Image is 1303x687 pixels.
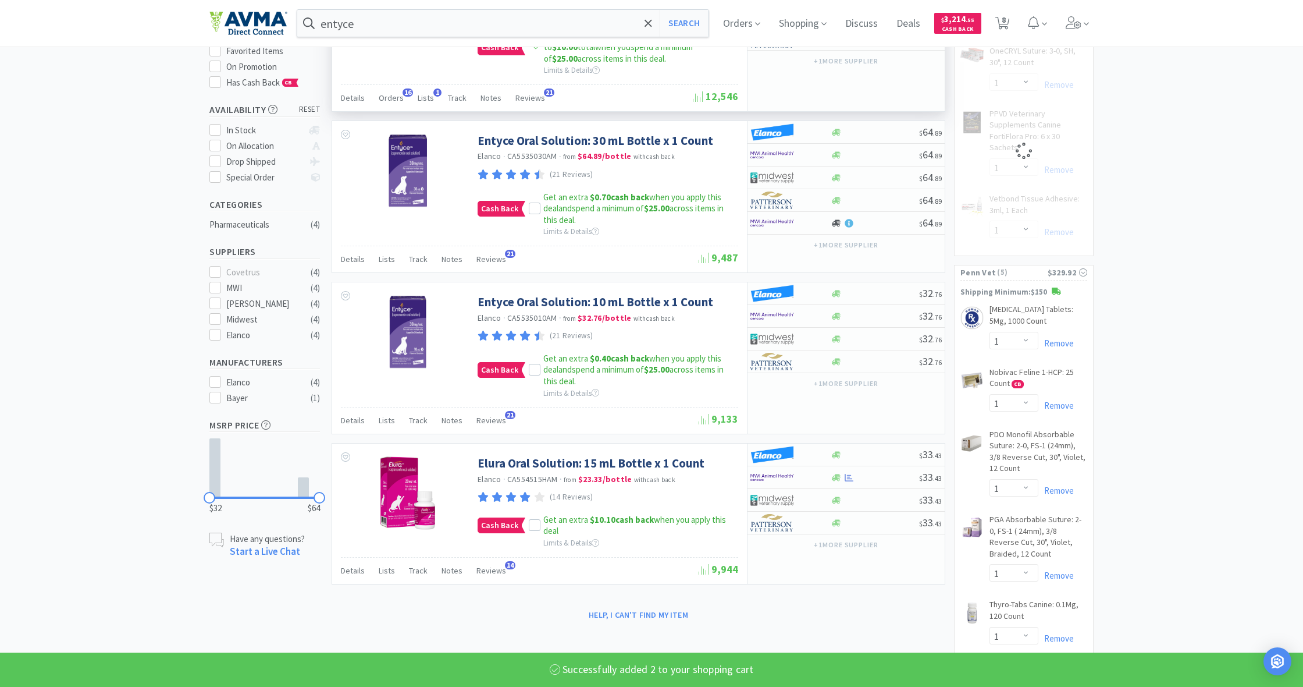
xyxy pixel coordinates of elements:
a: Remove [1038,570,1074,581]
span: Track [409,254,428,264]
span: CB [1012,381,1023,388]
div: On Promotion [226,60,321,74]
span: $ [919,219,923,228]
span: CA554515HAM [507,474,558,484]
span: Notes [480,93,501,103]
div: Pharmaceuticals [209,218,304,232]
strong: cash back [590,353,649,364]
div: Drop Shipped [226,155,304,169]
p: (21 Reviews) [550,330,593,342]
p: (21 Reviews) [550,169,593,181]
img: 4dd14cff54a648ac9e977f0c5da9bc2e_5.png [750,169,794,186]
button: +1more supplier [808,237,884,253]
span: Reviews [476,254,506,264]
span: $ [919,313,923,321]
button: +1more supplier [808,537,884,553]
span: Track [409,415,428,426]
div: MWI [226,281,298,295]
span: Notes [442,565,462,576]
span: · [503,151,505,162]
a: [MEDICAL_DATA] Tablets: 5Mg, 1000 Count [989,304,1087,331]
span: 9,487 [699,251,738,264]
span: · [559,151,561,162]
div: $329.92 [1048,266,1087,279]
span: 32 [919,355,942,368]
strong: $23.33 / bottle [578,474,632,484]
span: CB [283,79,294,86]
p: Have any questions? [230,533,305,545]
span: Reviews [476,565,506,576]
span: $ [919,197,923,206]
span: Limits & Details [543,388,599,398]
img: f6b2451649754179b5b4e0c70c3f7cb0_2.png [750,469,794,486]
span: $ [941,16,944,24]
div: ( 4 ) [311,297,320,311]
img: cad21a4972ff45d6bc147a678ad455e5 [750,285,794,302]
span: Lists [379,565,395,576]
h5: Manufacturers [209,356,320,369]
div: Special Order [226,171,304,185]
span: Get an extra when you apply this deal [543,514,726,537]
span: from [564,476,576,484]
span: . 43 [933,497,942,505]
span: . 89 [933,219,942,228]
div: ( 4 ) [311,313,320,327]
div: In Stock [226,123,304,137]
img: 104bf0eb1b1841ecb85005171986b198_497491.png [370,133,446,208]
span: . 89 [933,129,942,137]
div: Open Intercom Messenger [1263,647,1291,675]
span: Notes [442,415,462,426]
a: Nobivac Feline 1-HCP: 25 Count CB [989,367,1087,394]
span: $ [919,358,923,367]
strong: cash back [590,514,654,525]
span: CA5535010AM [507,313,557,323]
div: [PERSON_NAME] [226,297,298,311]
span: Has Cash Back [226,77,299,88]
span: 9,944 [699,562,738,576]
img: 4977897e52ba4c4caa1af648a36ece58_335808.png [370,455,446,531]
span: Details [341,415,365,426]
span: from [563,153,576,161]
span: Penn Vet [960,266,996,279]
span: Limits & Details [543,226,599,236]
span: Track [448,93,467,103]
a: Start a Live Chat [230,545,300,558]
span: $0.40 [590,353,611,364]
a: PGA Absorbable Suture: 2-0, FS-1 ( 24mm), 3/8 Reverse Cut, 30", Violet, Braided, 12 Count [989,514,1087,564]
span: $32 [209,501,222,515]
div: ( 1 ) [311,391,320,405]
div: ( 4 ) [311,281,320,295]
h5: MSRP Price [209,419,320,432]
div: Bayer [226,391,298,405]
span: $0.70 [590,192,611,203]
span: and spend a minimum of across items in this deal. [543,364,724,387]
span: 32 [919,309,942,323]
img: e4e33dab9f054f5782a47901c742baa9_102.png [209,11,287,36]
a: PDO Monofil Absorbable Suture: 2-0, FS-1 (24mm), 3/8 Reverse Cut, 30", Violet, 12 Count [989,429,1087,479]
span: 33 [919,516,942,529]
span: 21 [505,411,515,419]
span: and spend a minimum of across items in this deal. [543,203,724,225]
span: from [563,314,576,323]
input: Search by item, sku, manufacturer, ingredient, size... [297,10,709,37]
span: 33 [919,493,942,507]
strong: $32.76 / bottle [578,313,631,323]
img: f6b2451649754179b5b4e0c70c3f7cb0_2.png [750,307,794,325]
span: when you spend a minimum of across items in this deal. [544,41,693,64]
span: reset [299,104,321,116]
h5: Categories [209,198,320,211]
span: 14 [505,561,515,569]
a: Elura Oral Solution: 15 mL Bottle x 1 Count [478,455,704,471]
span: 33 [919,448,942,461]
span: $ [919,174,923,183]
span: $10.10 [590,514,615,525]
span: CA5535030AM [507,151,557,161]
span: Reviews [515,93,545,103]
span: . 43 [933,474,942,483]
span: 64 [919,193,942,207]
div: ( 4 ) [311,328,320,342]
button: Help, I can't find my item [582,605,695,625]
a: Elanco [478,474,501,484]
span: with cash back [634,476,675,484]
span: $ [919,290,923,299]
